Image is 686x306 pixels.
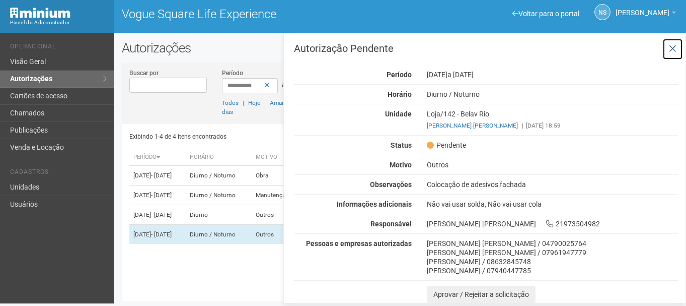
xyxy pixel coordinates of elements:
[129,186,186,205] td: [DATE]
[427,121,678,130] div: [DATE] 18:59
[370,220,412,228] strong: Responsável
[252,225,302,244] td: Outros
[186,225,251,244] td: Diurno / Noturno
[222,69,243,78] label: Período
[122,8,393,21] h1: Vogue Square Life Experience
[419,109,685,130] div: Loja/142 - Belav Rio
[151,211,172,218] span: - [DATE]
[151,172,172,179] span: - [DATE]
[243,99,244,106] span: |
[10,168,107,179] li: Cadastros
[427,122,518,129] a: [PERSON_NAME] [PERSON_NAME]
[427,266,678,275] div: [PERSON_NAME] / 07940447785
[222,99,239,106] a: Todos
[129,205,186,225] td: [DATE]
[252,149,302,166] th: Motivo
[294,43,678,53] h3: Autorização Pendente
[419,200,685,209] div: Não vai usar solda, Não vai usar cola
[252,205,302,225] td: Outros
[10,8,70,18] img: Minium
[427,239,678,248] div: [PERSON_NAME] [PERSON_NAME] / 04790025764
[390,161,412,169] strong: Motivo
[419,180,685,189] div: Colocação de adesivos fachada
[419,160,685,169] div: Outros
[370,180,412,189] strong: Observações
[522,122,523,129] span: |
[248,99,260,106] a: Hoje
[385,110,412,118] strong: Unidade
[186,205,251,225] td: Diurno
[427,248,678,257] div: [PERSON_NAME] [PERSON_NAME] / 07961947779
[419,70,685,79] div: [DATE]
[252,166,302,186] td: Obra
[306,239,412,248] strong: Pessoas e empresas autorizadas
[419,219,685,228] div: [PERSON_NAME] [PERSON_NAME] 21973504982
[10,43,107,53] li: Operacional
[427,286,536,303] button: Aprovar / Rejeitar a solicitação
[129,149,186,166] th: Período
[151,231,172,238] span: - [DATE]
[427,257,678,266] div: [PERSON_NAME] / 08632845748
[186,186,251,205] td: Diurno / Noturno
[512,10,579,18] a: Voltar para o portal
[264,99,266,106] span: |
[129,129,397,144] div: Exibindo 1-4 de 4 itens encontrados
[427,141,466,150] span: Pendente
[337,200,412,208] strong: Informações adicionais
[129,166,186,186] td: [DATE]
[122,40,678,55] h2: Autorizações
[186,166,251,186] td: Diurno / Noturno
[129,225,186,244] td: [DATE]
[282,81,286,89] span: a
[388,90,412,98] strong: Horário
[186,149,251,166] th: Horário
[252,186,302,205] td: Manutenção
[616,10,676,18] a: [PERSON_NAME]
[387,71,412,79] strong: Período
[151,192,172,199] span: - [DATE]
[391,141,412,149] strong: Status
[419,90,685,99] div: Diurno / Noturno
[129,69,159,78] label: Buscar por
[10,18,107,27] div: Painel do Administrador
[270,99,292,106] a: Amanhã
[594,4,611,20] a: NS
[447,71,474,79] span: a [DATE]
